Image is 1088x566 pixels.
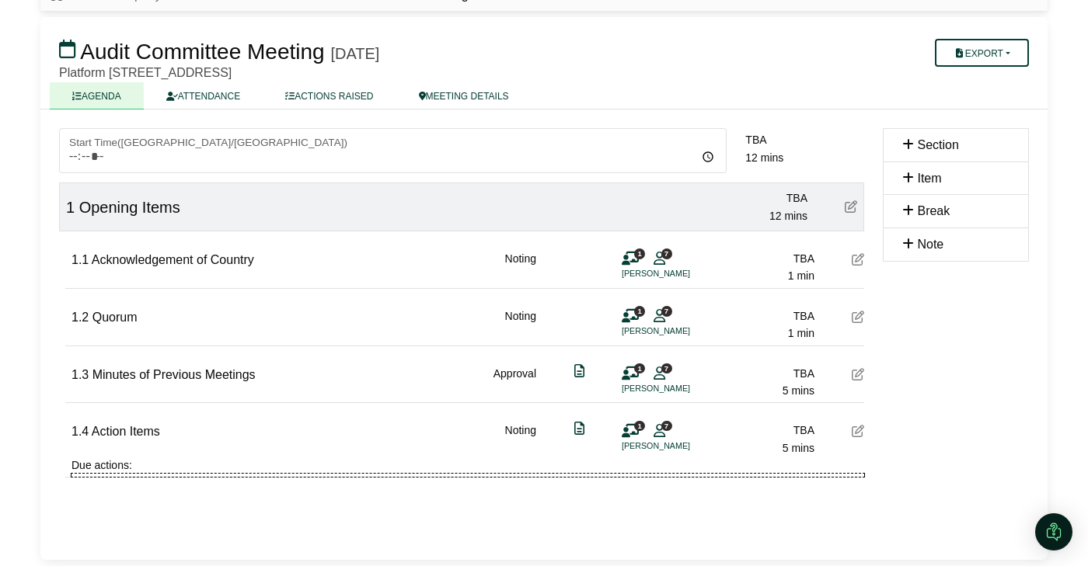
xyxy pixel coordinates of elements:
span: 1 min [788,327,814,339]
div: Open Intercom Messenger [1035,513,1072,550]
span: 5 mins [783,442,814,454]
div: Noting [505,307,536,342]
span: 1 [634,248,645,259]
button: Export [935,39,1029,67]
li: [PERSON_NAME] [622,439,738,453]
div: TBA [706,307,814,325]
span: 1.1 [71,253,89,266]
div: TBA [706,250,814,267]
span: 1 min [788,269,814,282]
div: Approval [493,365,536,400]
div: TBA [706,365,814,382]
span: Action Items [92,425,160,438]
span: Acknowledgement of Country [92,253,254,266]
span: 12 mins [745,151,783,164]
div: Noting [505,250,536,285]
span: 5 mins [783,384,814,397]
span: Minutes of Previous Meetings [92,368,256,381]
li: [PERSON_NAME] [622,267,738,280]
div: TBA [706,422,814,439]
span: 7 [661,363,672,373]
div: Due actions: [71,457,864,474]
div: [DATE] [330,44,379,63]
span: Item [917,172,941,185]
span: 1.4 [71,425,89,438]
a: ACTIONS RAISED [263,82,396,109]
span: Note [917,238,943,251]
li: [PERSON_NAME] [622,325,738,338]
a: AGENDA [50,82,144,109]
span: Audit Committee Meeting [80,40,324,64]
span: 1.2 [71,311,89,324]
span: 1 [634,421,645,431]
div: Noting [505,422,536,457]
span: Section [917,138,958,151]
div: TBA [699,189,807,207]
li: [PERSON_NAME] [622,382,738,395]
span: 1 [634,363,645,373]
div: TBA [745,131,864,148]
a: MEETING DETAILS [396,82,532,109]
span: Platform [STREET_ADDRESS] [59,66,232,79]
span: 1.3 [71,368,89,381]
span: Quorum [92,311,138,324]
span: Break [917,204,950,217]
span: 1 [66,199,75,216]
span: 7 [661,421,672,431]
span: 7 [661,306,672,316]
span: 7 [661,248,672,259]
span: 1 [634,306,645,316]
span: Opening Items [79,199,180,216]
span: 12 mins [769,210,807,222]
a: ATTENDANCE [144,82,263,109]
